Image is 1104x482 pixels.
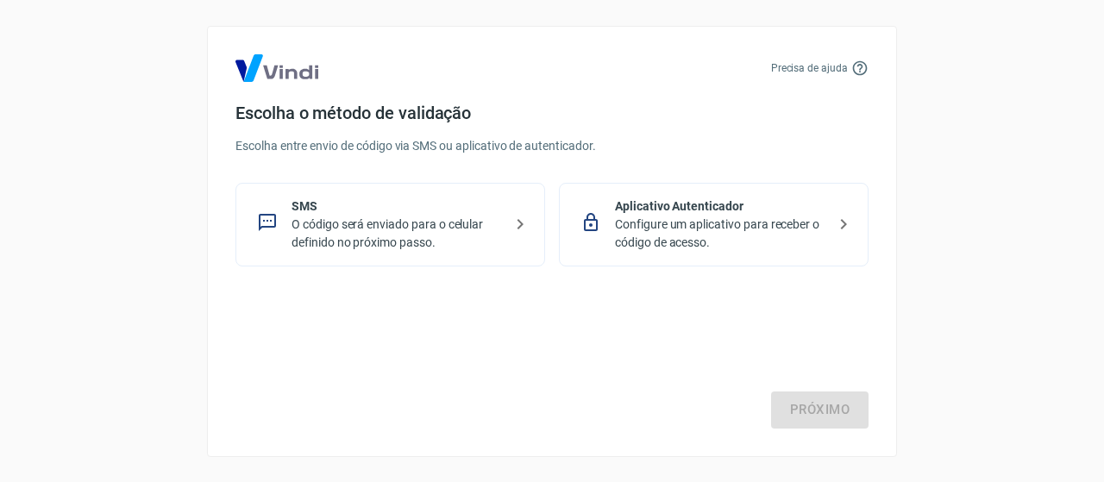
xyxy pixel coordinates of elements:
[235,137,869,155] p: Escolha entre envio de código via SMS ou aplicativo de autenticador.
[615,216,826,252] p: Configure um aplicativo para receber o código de acesso.
[292,216,503,252] p: O código será enviado para o celular definido no próximo passo.
[235,183,545,266] div: SMSO código será enviado para o celular definido no próximo passo.
[292,197,503,216] p: SMS
[235,103,869,123] h4: Escolha o método de validação
[771,60,848,76] p: Precisa de ajuda
[235,54,318,82] img: Logo Vind
[559,183,869,266] div: Aplicativo AutenticadorConfigure um aplicativo para receber o código de acesso.
[615,197,826,216] p: Aplicativo Autenticador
